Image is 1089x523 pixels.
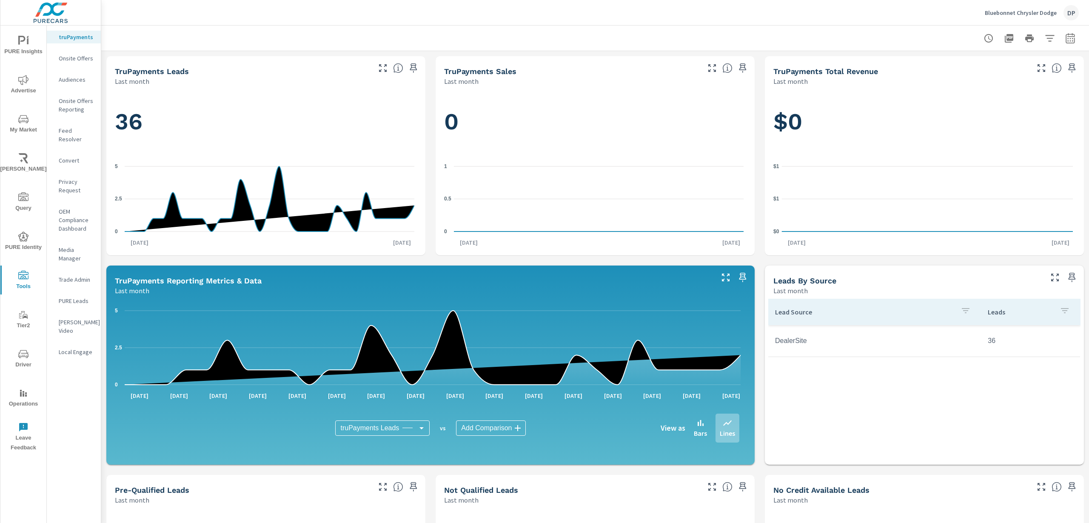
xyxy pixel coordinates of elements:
[1041,30,1058,47] button: Apply Filters
[59,97,94,114] p: Onsite Offers Reporting
[782,238,812,247] p: [DATE]
[773,107,1075,136] h1: $0
[59,126,94,143] p: Feed Resolver
[722,63,733,73] span: Number of sales matched to a truPayments lead. [Source: This data is sourced from the dealer's DM...
[3,349,44,370] span: Driver
[335,420,430,436] div: truPayments Leads
[773,76,808,86] p: Last month
[340,424,399,432] span: truPayments Leads
[705,480,719,494] button: Make Fullscreen
[115,276,262,285] h5: truPayments Reporting Metrics & Data
[3,422,44,453] span: Leave Feedback
[705,61,719,75] button: Make Fullscreen
[773,163,779,169] text: $1
[722,482,733,492] span: A basic review has been done and has not approved the credit worthiness of the lead by the config...
[1048,271,1062,284] button: Make Fullscreen
[716,392,746,400] p: [DATE]
[3,310,44,331] span: Tier2
[1063,5,1079,20] div: DP
[59,348,94,356] p: Local Engage
[519,392,549,400] p: [DATE]
[773,486,869,494] h5: No Credit Available Leads
[361,392,391,400] p: [DATE]
[736,271,750,284] span: Save this to your personalized report
[3,231,44,252] span: PURE Identity
[3,192,44,213] span: Query
[47,124,101,146] div: Feed Resolver
[59,207,94,233] p: OEM Compliance Dashboard
[694,428,707,438] p: Bars
[59,246,94,263] p: Media Manager
[3,36,44,57] span: PURE Insights
[444,495,479,505] p: Last month
[444,163,447,169] text: 1
[47,154,101,167] div: Convert
[444,67,516,76] h5: truPayments Sales
[59,156,94,165] p: Convert
[3,75,44,96] span: Advertise
[59,177,94,194] p: Privacy Request
[1062,30,1079,47] button: Select Date Range
[115,163,118,169] text: 5
[456,420,525,436] div: Add Comparison
[985,9,1057,17] p: Bluebonnet Chrysler Dodge
[59,318,94,335] p: [PERSON_NAME] Video
[393,63,403,73] span: The number of truPayments leads.
[47,94,101,116] div: Onsite Offers Reporting
[115,308,118,314] text: 5
[47,73,101,86] div: Audiences
[47,294,101,307] div: PURE Leads
[125,392,154,400] p: [DATE]
[3,271,44,292] span: Tools
[716,238,746,247] p: [DATE]
[598,392,628,400] p: [DATE]
[440,392,470,400] p: [DATE]
[719,271,733,284] button: Make Fullscreen
[376,61,390,75] button: Make Fullscreen
[115,196,122,202] text: 2.5
[115,107,417,136] h1: 36
[47,243,101,265] div: Media Manager
[47,205,101,235] div: OEM Compliance Dashboard
[773,229,779,234] text: $0
[1035,61,1048,75] button: Make Fullscreen
[1065,480,1079,494] span: Save this to your personalized report
[461,424,512,432] span: Add Comparison
[677,392,707,400] p: [DATE]
[47,316,101,337] div: [PERSON_NAME] Video
[115,345,122,351] text: 2.5
[203,392,233,400] p: [DATE]
[164,392,194,400] p: [DATE]
[243,392,273,400] p: [DATE]
[59,54,94,63] p: Onsite Offers
[736,480,750,494] span: Save this to your personalized report
[773,495,808,505] p: Last month
[376,480,390,494] button: Make Fullscreen
[1065,271,1079,284] span: Save this to your personalized report
[401,392,430,400] p: [DATE]
[393,482,403,492] span: A basic review has been done and approved the credit worthiness of the lead by the configured cre...
[444,107,746,136] h1: 0
[736,61,750,75] span: Save this to your personalized report
[444,76,479,86] p: Last month
[0,26,46,456] div: nav menu
[322,392,352,400] p: [DATE]
[47,175,101,197] div: Privacy Request
[1021,30,1038,47] button: Print Report
[1065,61,1079,75] span: Save this to your personalized report
[115,495,149,505] p: Last month
[47,52,101,65] div: Onsite Offers
[115,382,118,388] text: 0
[3,114,44,135] span: My Market
[115,286,149,296] p: Last month
[59,275,94,284] p: Trade Admin
[773,196,779,202] text: $1
[47,273,101,286] div: Trade Admin
[47,31,101,43] div: truPayments
[387,238,417,247] p: [DATE]
[775,308,954,316] p: Lead Source
[1046,238,1075,247] p: [DATE]
[444,196,451,202] text: 0.5
[479,392,509,400] p: [DATE]
[773,286,808,296] p: Last month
